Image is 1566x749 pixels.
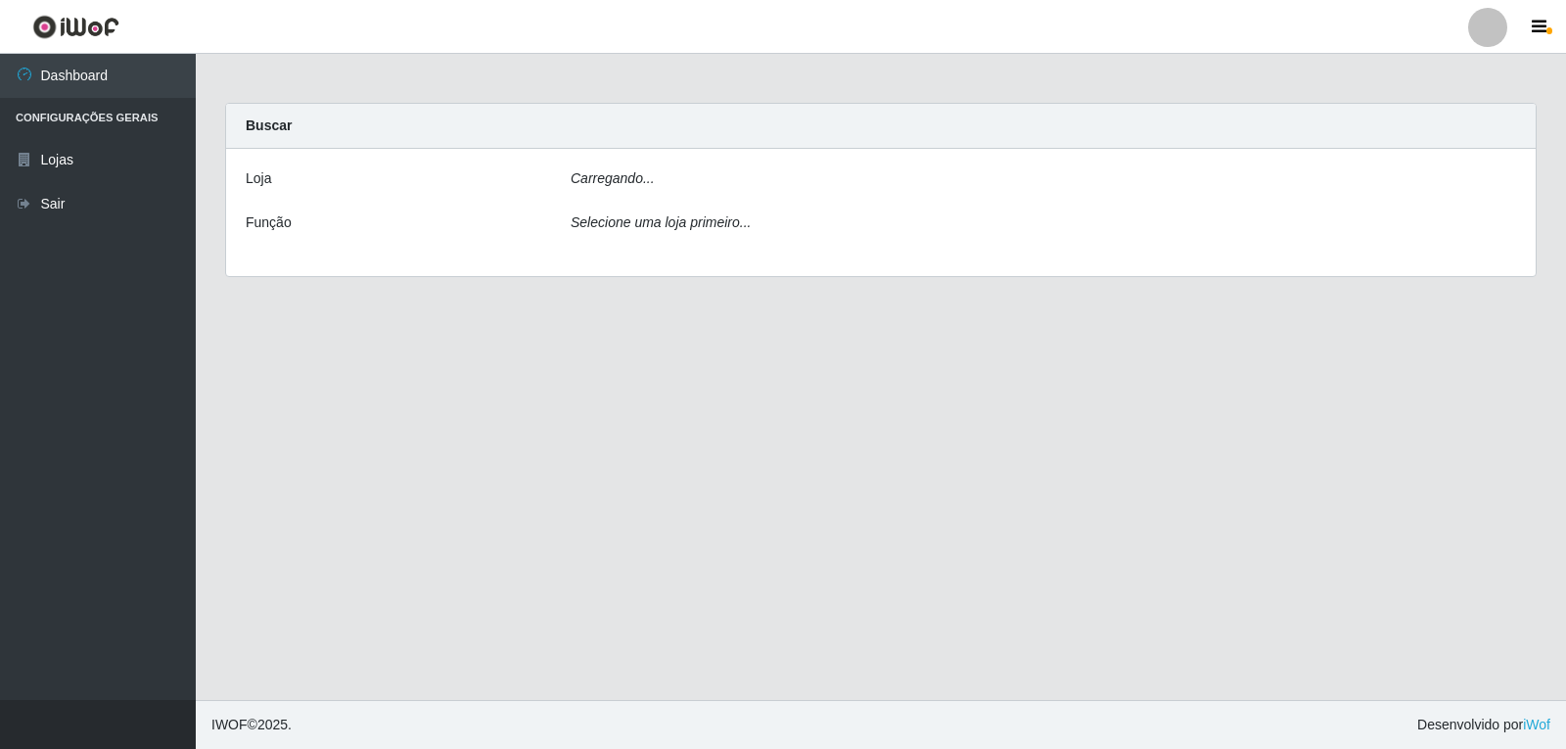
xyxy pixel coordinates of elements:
img: CoreUI Logo [32,15,119,39]
span: Desenvolvido por [1417,715,1550,735]
strong: Buscar [246,117,292,133]
span: © 2025 . [211,715,292,735]
label: Loja [246,168,271,189]
label: Função [246,212,292,233]
i: Selecione uma loja primeiro... [571,214,751,230]
span: IWOF [211,717,248,732]
i: Carregando... [571,170,655,186]
a: iWof [1523,717,1550,732]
